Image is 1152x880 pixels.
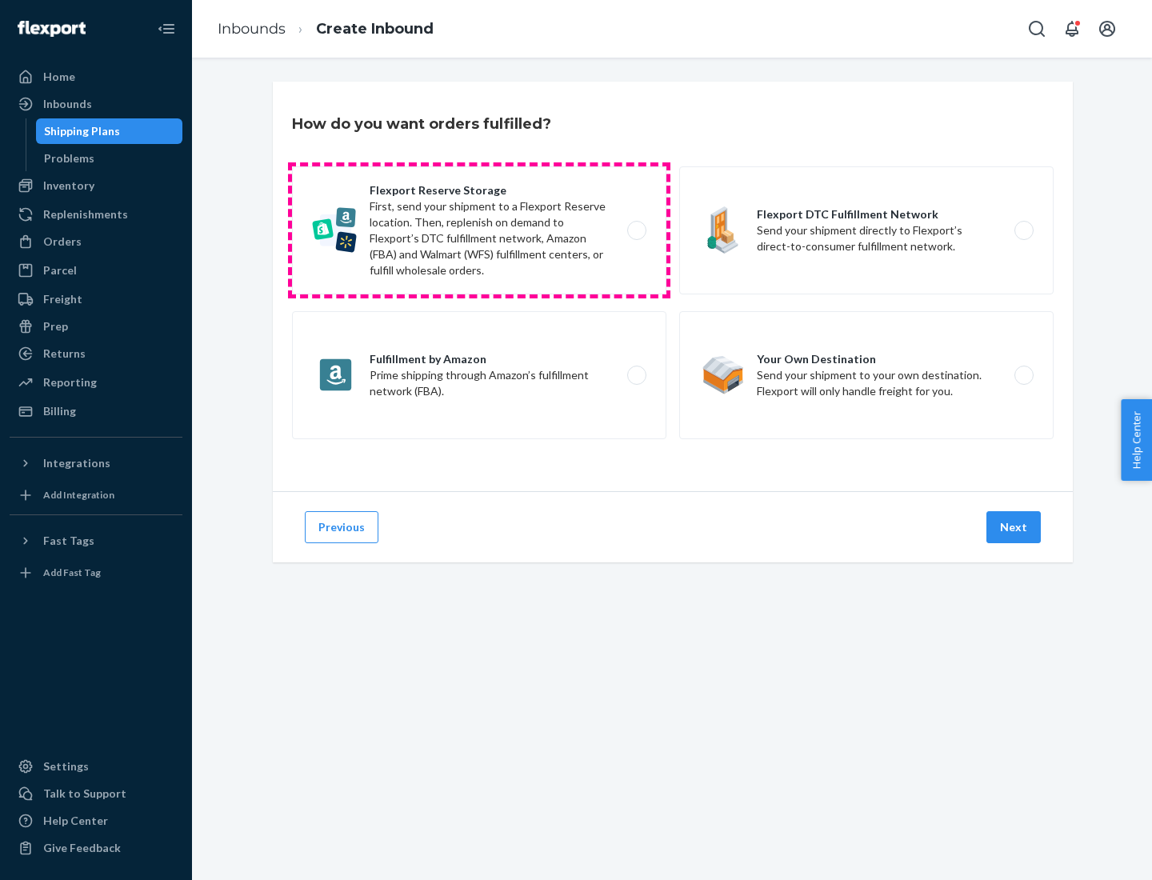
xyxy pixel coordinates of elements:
a: Billing [10,398,182,424]
a: Add Fast Tag [10,560,182,586]
div: Fast Tags [43,533,94,549]
a: Reporting [10,370,182,395]
div: Integrations [43,455,110,471]
div: Reporting [43,374,97,390]
div: Parcel [43,262,77,278]
a: Parcel [10,258,182,283]
button: Integrations [10,450,182,476]
a: Orders [10,229,182,254]
button: Close Navigation [150,13,182,45]
button: Open notifications [1056,13,1088,45]
a: Freight [10,286,182,312]
a: Inbounds [218,20,286,38]
a: Settings [10,754,182,779]
h3: How do you want orders fulfilled? [292,114,551,134]
button: Give Feedback [10,835,182,861]
a: Home [10,64,182,90]
button: Open account menu [1091,13,1123,45]
div: Problems [44,150,94,166]
a: Prep [10,314,182,339]
div: Help Center [43,813,108,829]
div: Add Integration [43,488,114,502]
button: Next [986,511,1041,543]
div: Replenishments [43,206,128,222]
ol: breadcrumbs [205,6,446,53]
a: Inbounds [10,91,182,117]
a: Create Inbound [316,20,434,38]
button: Fast Tags [10,528,182,554]
div: Orders [43,234,82,250]
div: Add Fast Tag [43,566,101,579]
a: Problems [36,146,183,171]
a: Shipping Plans [36,118,183,144]
div: Settings [43,758,89,774]
a: Inventory [10,173,182,198]
div: Home [43,69,75,85]
div: Prep [43,318,68,334]
div: Freight [43,291,82,307]
div: Inbounds [43,96,92,112]
a: Replenishments [10,202,182,227]
a: Returns [10,341,182,366]
a: Talk to Support [10,781,182,806]
div: Returns [43,346,86,362]
button: Open Search Box [1021,13,1053,45]
a: Help Center [10,808,182,834]
div: Talk to Support [43,786,126,802]
div: Give Feedback [43,840,121,856]
button: Previous [305,511,378,543]
div: Billing [43,403,76,419]
a: Add Integration [10,482,182,508]
div: Shipping Plans [44,123,120,139]
div: Inventory [43,178,94,194]
img: Flexport logo [18,21,86,37]
button: Help Center [1121,399,1152,481]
